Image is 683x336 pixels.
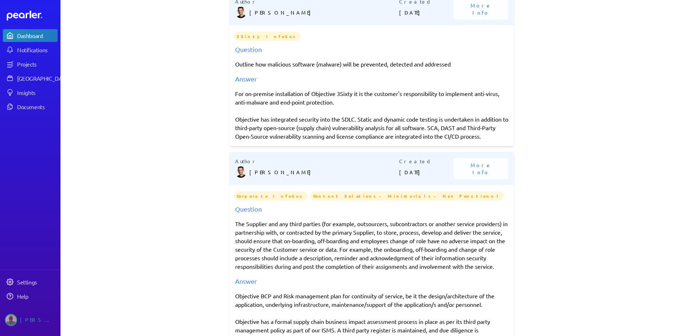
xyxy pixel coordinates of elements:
[17,293,57,300] div: Help
[17,278,57,286] div: Settings
[235,44,508,54] div: Question
[454,158,508,179] button: More Info
[235,115,508,140] p: Objective has integrated security into the SDLC. Static and dynamic code testing is undertaken in...
[3,29,58,42] a: Dashboard
[3,276,58,288] a: Settings
[3,72,58,85] a: [GEOGRAPHIC_DATA]
[5,314,17,326] img: Jason Riches
[235,219,508,271] p: The Supplier and any third parties (for example, outsourcers, subcontractors or another service p...
[235,166,247,178] img: James Layton
[234,191,307,201] span: Corporate InfoSec
[249,5,399,20] p: [PERSON_NAME]
[235,60,508,68] p: Outline how malicious software (malware) will be prevented, detected and addressed
[17,46,57,53] div: Notifications
[20,314,55,326] div: [PERSON_NAME]
[17,89,57,96] div: Insights
[462,2,500,16] span: More Info
[3,311,58,329] a: Jason Riches's photo[PERSON_NAME]
[399,165,454,179] p: [DATE]
[17,75,70,82] div: [GEOGRAPHIC_DATA]
[235,74,508,84] div: Answer
[3,58,58,70] a: Projects
[7,11,58,21] a: Dashboard
[17,32,57,39] div: Dashboard
[235,158,399,165] p: Author
[310,191,504,201] span: Content Solutions - Ministerials - Non Functional
[235,292,508,309] p: Objective BCP and Risk management plan for continuity of service, be it the design/architecture o...
[3,290,58,303] a: Help
[3,43,58,56] a: Notifications
[235,7,247,18] img: James Layton
[235,276,508,286] div: Answer
[17,103,57,110] div: Documents
[462,161,500,176] span: More Info
[249,165,399,179] p: [PERSON_NAME]
[235,204,508,214] div: Question
[3,86,58,99] a: Insights
[17,60,57,68] div: Projects
[399,158,454,165] p: Created
[3,100,58,113] a: Documents
[235,89,508,106] p: For on-premise installation of Objective 3Sixty it is the customer's responsibility to implement ...
[234,32,301,41] span: 3Sixty InfoSec
[399,5,454,20] p: [DATE]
